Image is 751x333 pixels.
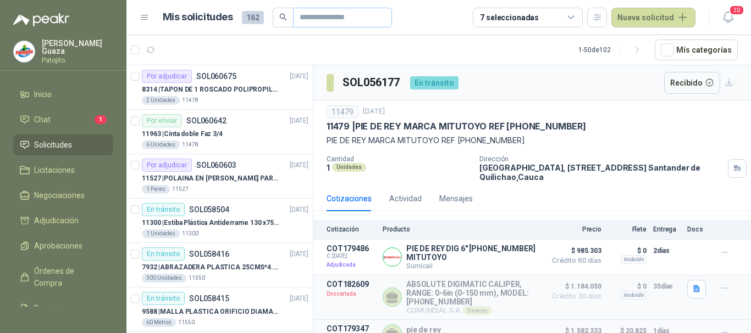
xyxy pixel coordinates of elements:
[142,247,185,261] div: En tránsito
[13,134,113,155] a: Solicitudes
[13,109,113,130] a: Chat1
[290,160,308,171] p: [DATE]
[126,110,313,154] a: Por enviarSOL060642[DATE] 11963 |Cinta doble Faz 3/46 Unidades11478
[653,244,681,257] p: 2 días
[608,225,647,233] p: Flete
[439,193,473,205] div: Mensajes
[327,280,376,289] p: COT182609
[327,193,372,205] div: Cotizaciones
[546,225,601,233] p: Precio
[189,206,229,213] p: SOL058504
[608,244,647,257] p: $ 0
[653,280,681,293] p: 35 días
[327,134,738,146] p: PIE DE REY MARCA MITUTOYO REF [PHONE_NUMBER]
[290,116,308,126] p: [DATE]
[327,121,586,132] p: 11479 | PIE DE REY MARCA MITUTOYO REF [PHONE_NUMBER]
[327,253,376,259] span: C: [DATE]
[189,250,229,258] p: SOL058416
[142,129,223,139] p: 11963 | Cinta doble Faz 3/4
[13,235,113,256] a: Aprobaciones
[327,163,330,172] p: 1
[182,140,198,149] p: 11478
[406,244,540,262] p: PIE DE REY DIG 6" [PHONE_NUMBER] MITUTOYO
[142,70,192,83] div: Por adjudicar
[463,306,492,315] div: Directo
[34,240,82,252] span: Aprobaciones
[546,257,601,264] span: Crédito 60 días
[142,203,185,216] div: En tránsito
[13,185,113,206] a: Negociaciones
[142,96,180,105] div: 2 Unidades
[142,292,185,305] div: En tránsito
[327,225,376,233] p: Cotización
[327,155,471,163] p: Cantidad
[611,8,695,27] button: Nueva solicitud
[290,71,308,82] p: [DATE]
[389,193,422,205] div: Actividad
[621,255,647,264] div: Incluido
[664,72,721,94] button: Recibido
[327,289,376,300] p: Descartada
[126,199,313,243] a: En tránsitoSOL058504[DATE] 11300 |Estiba Plástica Antiderrame 130 x75 CM - Capacidad 180-200 Litr...
[42,39,113,55] p: [PERSON_NAME] Guaza
[13,84,113,105] a: Inicio
[687,225,709,233] p: Docs
[142,318,176,327] div: 60 Metros
[182,96,198,105] p: 11478
[142,114,182,127] div: Por enviar
[406,306,540,315] p: COMUNDIAL S.A.
[126,65,313,110] a: Por adjudicarSOL060675[DATE] 8314 |TAPON DE 1 ROSCADO POLIPROPILENO - HEMBRA NPT2 Unidades11478
[406,280,540,306] p: ABSOLUTE DIGIMATIC CALIPER, RANGE: 0-6in (0-150 mm), MODEL: [PHONE_NUMBER]
[142,218,279,228] p: 11300 | Estiba Plástica Antiderrame 130 x75 CM - Capacidad 180-200 Litros
[14,41,35,62] img: Company Logo
[196,72,236,80] p: SOL060675
[42,57,113,64] p: Patojito
[126,287,313,332] a: En tránsitoSOL058415[DATE] 9588 |MALLA PLASTICA ORIFICIO DIAMANTE 3MM60 Metros11550
[163,9,233,25] h1: Mis solicitudes
[332,163,366,172] div: Unidades
[142,307,279,317] p: 9588 | MALLA PLASTICA ORIFICIO DIAMANTE 3MM
[34,265,103,289] span: Órdenes de Compra
[621,291,647,300] div: Incluido
[34,88,52,100] span: Inicio
[142,229,180,238] div: 1 Unidades
[13,298,113,319] a: Remisiones
[653,225,681,233] p: Entrega
[13,261,113,294] a: Órdenes de Compra
[546,293,601,300] span: Crédito 30 días
[242,11,264,24] span: 162
[126,243,313,287] a: En tránsitoSOL058416[DATE] 7932 |ABRAZADERA PLASTICA 25CMS*4.8MM NEGRA300 Unidades11550
[327,324,376,333] p: COT179347
[189,274,205,283] p: 11550
[546,244,601,257] span: $ 985.303
[383,248,401,266] img: Company Logo
[718,8,738,27] button: 20
[290,205,308,215] p: [DATE]
[34,114,51,126] span: Chat
[13,160,113,180] a: Licitaciones
[546,280,601,293] span: $ 1.184.050
[178,318,195,327] p: 11550
[142,274,186,283] div: 300 Unidades
[34,164,75,176] span: Licitaciones
[383,225,540,233] p: Producto
[479,155,724,163] p: Dirección
[142,140,180,149] div: 6 Unidades
[729,5,744,15] span: 20
[13,210,113,231] a: Adjudicación
[189,295,229,302] p: SOL058415
[126,154,313,199] a: Por adjudicarSOL060603[DATE] 11527 |POLAINA EN [PERSON_NAME] PARA SOLDADOR / ADJUNTAR FICHA TECNI...
[95,115,107,124] span: 1
[196,161,236,169] p: SOL060603
[142,84,279,95] p: 8314 | TAPON DE 1 ROSCADO POLIPROPILENO - HEMBRA NPT
[142,173,279,184] p: 11527 | POLAINA EN [PERSON_NAME] PARA SOLDADOR / ADJUNTAR FICHA TECNICA
[480,12,539,24] div: 7 seleccionadas
[142,185,170,194] div: 1 Pares
[327,105,358,118] div: 11479
[34,139,72,151] span: Solicitudes
[172,185,189,194] p: 11527
[142,159,192,172] div: Por adjudicar
[327,244,376,253] p: COT179486
[363,106,385,117] p: [DATE]
[34,302,75,314] span: Remisiones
